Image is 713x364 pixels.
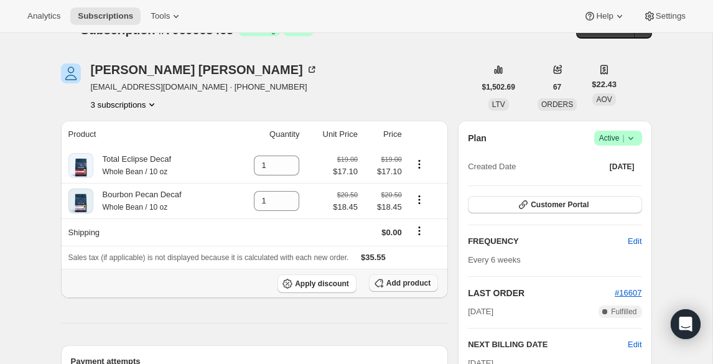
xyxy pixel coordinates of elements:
[103,203,168,212] small: Whole Bean / 10 oz
[68,153,93,178] img: product img
[671,309,701,339] div: Open Intercom Messenger
[61,121,231,148] th: Product
[475,78,523,96] button: $1,502.69
[592,78,617,91] span: $22.43
[91,63,318,76] div: [PERSON_NAME] [PERSON_NAME]
[531,200,589,210] span: Customer Portal
[468,235,628,248] h2: FREQUENCY
[599,132,637,144] span: Active
[468,161,516,173] span: Created Date
[295,279,349,289] span: Apply discount
[468,196,641,213] button: Customer Portal
[303,121,361,148] th: Unit Price
[151,11,170,21] span: Tools
[482,82,515,92] span: $1,502.69
[656,11,686,21] span: Settings
[409,193,429,207] button: Product actions
[468,338,628,351] h2: NEXT BILLING DATE
[68,253,349,262] span: Sales tax (if applicable) is not displayed because it is calculated with each new order.
[541,100,573,109] span: ORDERS
[381,156,402,163] small: $19.00
[636,7,693,25] button: Settings
[381,228,402,237] span: $0.00
[611,307,636,317] span: Fulfilled
[468,287,615,299] h2: LAST ORDER
[365,166,402,178] span: $17.10
[93,153,172,178] div: Total Eclipse Decaf
[615,288,641,297] a: #16607
[78,11,133,21] span: Subscriptions
[143,7,190,25] button: Tools
[468,255,521,264] span: Every 6 weeks
[231,121,303,148] th: Quantity
[93,189,182,213] div: Bourbon Pecan Decaf
[61,218,231,246] th: Shipping
[361,121,406,148] th: Price
[61,63,81,83] span: Deborah Hess
[596,11,613,21] span: Help
[596,95,612,104] span: AOV
[610,162,635,172] span: [DATE]
[337,191,358,198] small: $20.50
[361,253,386,262] span: $35.55
[620,231,649,251] button: Edit
[615,287,641,299] button: #16607
[553,82,561,92] span: 67
[409,224,429,238] button: Shipping actions
[576,7,633,25] button: Help
[68,189,93,213] img: product img
[628,338,641,351] button: Edit
[337,156,358,163] small: $19.00
[91,98,159,111] button: Product actions
[365,201,402,213] span: $18.45
[468,306,493,318] span: [DATE]
[546,78,569,96] button: 67
[70,7,141,25] button: Subscriptions
[103,167,168,176] small: Whole Bean / 10 oz
[468,132,487,144] h2: Plan
[381,191,402,198] small: $20.50
[333,166,358,178] span: $17.10
[386,278,431,288] span: Add product
[277,274,357,293] button: Apply discount
[20,7,68,25] button: Analytics
[27,11,60,21] span: Analytics
[333,201,358,213] span: $18.45
[492,100,505,109] span: LTV
[622,133,624,143] span: |
[91,81,318,93] span: [EMAIL_ADDRESS][DOMAIN_NAME] · [PHONE_NUMBER]
[369,274,438,292] button: Add product
[409,157,429,171] button: Product actions
[628,235,641,248] span: Edit
[602,158,642,175] button: [DATE]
